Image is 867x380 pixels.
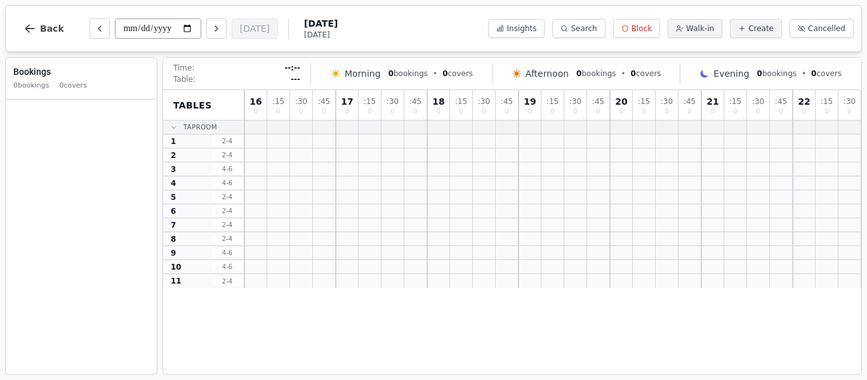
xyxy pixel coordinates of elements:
[173,74,195,84] span: Table:
[802,108,806,115] span: 0
[665,108,668,115] span: 0
[619,108,623,115] span: 0
[318,98,330,105] span: : 45
[212,178,242,188] span: 4 - 6
[212,277,242,286] span: 2 - 4
[752,98,764,105] span: : 30
[711,108,715,115] span: 0
[730,19,782,38] button: Create
[437,108,440,115] span: 0
[387,98,399,105] span: : 30
[573,108,577,115] span: 0
[171,206,176,216] span: 6
[171,220,176,230] span: 7
[631,69,636,78] span: 0
[631,69,661,79] span: covers
[576,69,616,79] span: bookings
[171,234,176,244] span: 8
[409,98,421,105] span: : 45
[569,98,581,105] span: : 30
[733,108,737,115] span: 0
[413,108,417,115] span: 0
[621,69,626,79] span: •
[171,178,176,188] span: 4
[482,108,486,115] span: 0
[388,69,428,79] span: bookings
[295,98,307,105] span: : 30
[183,122,217,132] span: Taproom
[459,108,463,115] span: 0
[212,234,242,244] span: 2 - 4
[171,248,176,258] span: 9
[798,97,810,106] span: 22
[173,99,212,112] span: Tables
[844,98,856,105] span: : 30
[488,19,545,38] button: Insights
[642,108,645,115] span: 0
[364,98,376,105] span: : 15
[505,108,508,115] span: 0
[550,108,554,115] span: 0
[821,98,833,105] span: : 15
[345,67,381,80] span: Morning
[212,220,242,230] span: 2 - 4
[304,17,338,30] span: [DATE]
[576,69,581,78] span: 0
[89,18,110,39] button: Previous day
[367,108,371,115] span: 0
[596,108,600,115] span: 0
[284,63,300,73] span: --:--
[552,19,605,38] button: Search
[322,108,326,115] span: 0
[802,69,806,79] span: •
[748,23,774,34] span: Create
[808,23,845,34] span: Cancelled
[757,69,762,78] span: 0
[546,98,559,105] span: : 15
[13,81,50,91] span: 0 bookings
[661,98,673,105] span: : 30
[212,262,242,272] span: 4 - 6
[592,98,604,105] span: : 45
[756,108,760,115] span: 0
[713,67,749,80] span: Evening
[40,24,64,33] span: Back
[632,23,652,34] span: Block
[524,97,536,106] span: 19
[571,23,597,34] span: Search
[442,69,447,78] span: 0
[686,23,714,34] span: Walk-in
[171,262,182,272] span: 10
[212,150,242,160] span: 2 - 4
[779,108,783,115] span: 0
[638,98,650,105] span: : 15
[526,67,569,80] span: Afternoon
[455,98,467,105] span: : 15
[212,206,242,216] span: 2 - 4
[60,81,87,91] span: 0 covers
[824,108,828,115] span: 0
[173,63,194,73] span: Time:
[442,69,473,79] span: covers
[171,150,176,161] span: 2
[272,98,284,105] span: : 15
[775,98,787,105] span: : 45
[811,69,842,79] span: covers
[276,108,280,115] span: 0
[684,98,696,105] span: : 45
[432,97,444,106] span: 18
[345,108,349,115] span: 0
[501,98,513,105] span: : 45
[790,19,854,38] button: Cancelled
[171,136,176,147] span: 1
[299,108,303,115] span: 0
[13,13,74,44] button: Back
[171,192,176,202] span: 5
[757,69,797,79] span: bookings
[212,136,242,146] span: 2 - 4
[206,18,227,39] button: Next day
[811,69,816,78] span: 0
[847,108,851,115] span: 0
[506,23,536,34] span: Insights
[212,164,242,174] span: 4 - 6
